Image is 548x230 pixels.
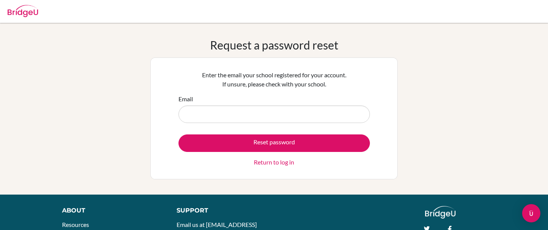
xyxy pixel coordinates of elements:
[8,5,38,17] img: Bridge-U
[62,221,89,228] a: Resources
[177,206,266,215] div: Support
[62,206,159,215] div: About
[178,70,370,89] p: Enter the email your school registered for your account. If unsure, please check with your school.
[210,38,338,52] h1: Request a password reset
[178,134,370,152] button: Reset password
[254,158,294,167] a: Return to log in
[522,204,540,222] div: Open Intercom Messenger
[178,94,193,104] label: Email
[425,206,456,219] img: logo_white@2x-f4f0deed5e89b7ecb1c2cc34c3e3d731f90f0f143d5ea2071677605dd97b5244.png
